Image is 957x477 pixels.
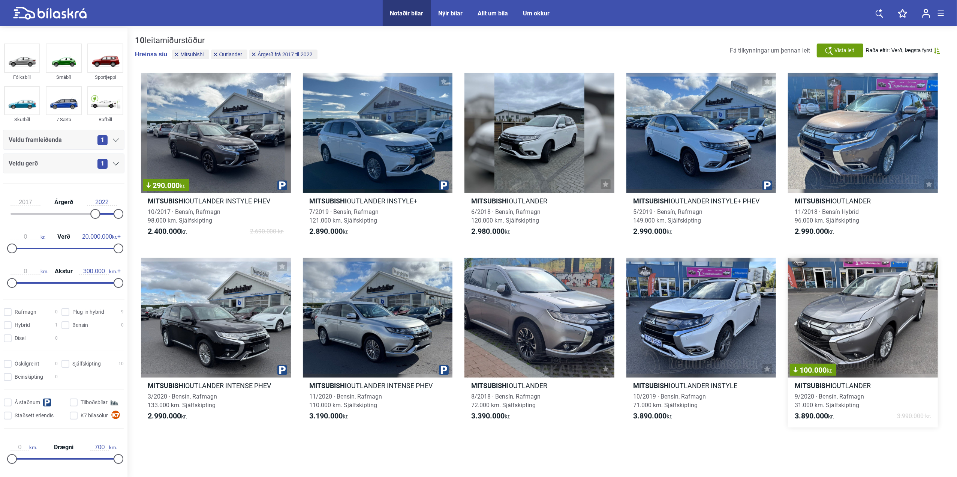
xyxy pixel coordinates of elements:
[633,208,702,224] span: 5/2019 · Bensín, Rafmagn 149.000 km. Sjálfskipting
[79,268,117,275] span: km.
[478,10,508,17] a: Allt um bíla
[15,373,43,381] span: Beinskipting
[866,47,932,54] span: Raða eftir: Verð, lægsta fyrst
[81,412,108,420] span: K7 bílasölur
[439,365,449,375] img: parking.png
[15,360,39,368] span: Óskilgreint
[97,159,108,169] span: 1
[277,365,287,375] img: parking.png
[439,10,463,17] a: Nýir bílar
[310,227,349,236] span: kr.
[471,227,511,236] span: kr.
[523,10,550,17] a: Um okkur
[310,227,343,236] b: 2.890.000
[219,52,242,57] span: Outlander
[471,411,505,420] b: 3.390.000
[633,412,672,421] span: kr.
[303,381,453,390] h2: OUTLANDER INTENSE PHEV
[135,36,145,45] b: 10
[148,411,181,420] b: 2.990.000
[72,360,101,368] span: Sjálfskipting
[310,197,347,205] b: Mitsubishi
[464,73,614,243] a: MitsubishiOUTLANDER6/2018 · Bensín, Rafmagn120.000 km. Sjálfskipting2.980.000kr.
[795,411,828,420] b: 3.890.000
[180,182,186,190] span: kr.
[52,444,75,450] span: Drægni
[9,135,62,145] span: Veldu framleiðenda
[46,115,82,124] div: 7 Sæta
[390,10,424,17] a: Notaðir bílar
[55,321,58,329] span: 1
[633,393,706,409] span: 10/2019 · Bensín, Rafmagn 71.000 km. Sjálfskipting
[121,321,124,329] span: 0
[626,381,776,390] h2: OUTLANDER INSTYLE
[795,393,864,409] span: 9/2020 · Bensín, Rafmagn 31.000 km. Sjálfskipting
[762,181,772,190] img: parking.png
[471,393,541,409] span: 8/2018 · Bensín, Rafmagn 72.000 km. Sjálfskipting
[4,115,40,124] div: Skutbíll
[141,381,291,390] h2: OUTLANDER INTENSE PHEV
[172,50,209,59] button: Mitsubishi
[794,366,833,374] span: 100.000
[148,197,185,205] b: Mitsubishi
[795,197,832,205] b: Mitsubishi
[147,182,186,189] span: 290.000
[141,73,291,243] a: 290.000kr.MitsubishiOUTLANDER INSTYLE PHEV10/2017 · Bensín, Rafmagn98.000 km. Sjálfskipting2.400....
[250,227,284,236] span: 2.690.000 kr.
[87,115,123,124] div: Rafbíll
[795,227,834,236] span: kr.
[4,73,40,81] div: Fólksbíll
[827,367,833,374] span: kr.
[626,73,776,243] a: MitsubishiOUTLANDER INSTYLE+ PHEV5/2019 · Bensín, Rafmagn149.000 km. Sjálfskipting2.990.000kr.
[633,382,671,390] b: Mitsubishi
[148,393,217,409] span: 3/2020 · Bensín, Rafmagn 133.000 km. Sjálfskipting
[141,258,291,428] a: MitsubishiOUTLANDER INTENSE PHEV3/2020 · Bensín, Rafmagn133.000 km. Sjálfskipting2.990.000kr.
[471,208,541,224] span: 6/2018 · Bensín, Rafmagn 120.000 km. Sjálfskipting
[87,73,123,81] div: Sportjeppi
[626,258,776,428] a: MitsubishiOUTLANDER INSTYLE10/2019 · Bensín, Rafmagn71.000 km. Sjálfskipting3.890.000kr.
[180,52,204,57] span: Mitsubishi
[258,52,312,57] span: Árgerð frá 2017 til 2022
[148,412,187,421] span: kr.
[788,73,938,243] a: MitsubishiOUTLANDER11/2018 · Bensín Hybrid96.000 km. Sjálfskipting2.990.000kr.
[310,412,349,421] span: kr.
[439,181,449,190] img: parking.png
[10,444,37,451] span: km.
[15,321,30,329] span: Hybrid
[46,73,82,81] div: Smábíl
[141,197,291,205] h2: OUTLANDER INSTYLE PHEV
[148,227,181,236] b: 2.400.000
[471,412,511,421] span: kr.
[471,382,509,390] b: Mitsubishi
[310,208,379,224] span: 7/2019 · Bensín, Rafmagn 121.000 km. Sjálfskipting
[795,227,828,236] b: 2.990.000
[55,334,58,342] span: 0
[9,158,38,169] span: Veldu gerð
[55,308,58,316] span: 0
[922,9,930,18] img: user-login.svg
[52,199,75,205] span: Árgerð
[10,268,48,275] span: km.
[55,360,58,368] span: 0
[121,308,124,316] span: 9
[148,208,220,224] span: 10/2017 · Bensín, Rafmagn 98.000 km. Sjálfskipting
[464,197,614,205] h2: OUTLANDER
[310,393,382,409] span: 11/2020 · Bensín, Rafmagn 110.000 km. Sjálfskipting
[730,47,810,54] span: Fá tilkynningar um þennan leit
[464,381,614,390] h2: OUTLANDER
[55,234,72,240] span: Verð
[310,382,347,390] b: Mitsubishi
[633,197,671,205] b: Mitsubishi
[303,73,453,243] a: MitsubishiOUTLANDER INSTYLE+7/2019 · Bensín, Rafmagn121.000 km. Sjálfskipting2.890.000kr.
[795,412,834,421] span: kr.
[148,227,187,236] span: kr.
[72,308,104,316] span: Plug-in hybrid
[90,444,117,451] span: km.
[471,197,509,205] b: Mitsubishi
[15,412,54,420] span: Staðsett erlendis
[788,197,938,205] h2: OUTLANDER
[626,197,776,205] h2: OUTLANDER INSTYLE+ PHEV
